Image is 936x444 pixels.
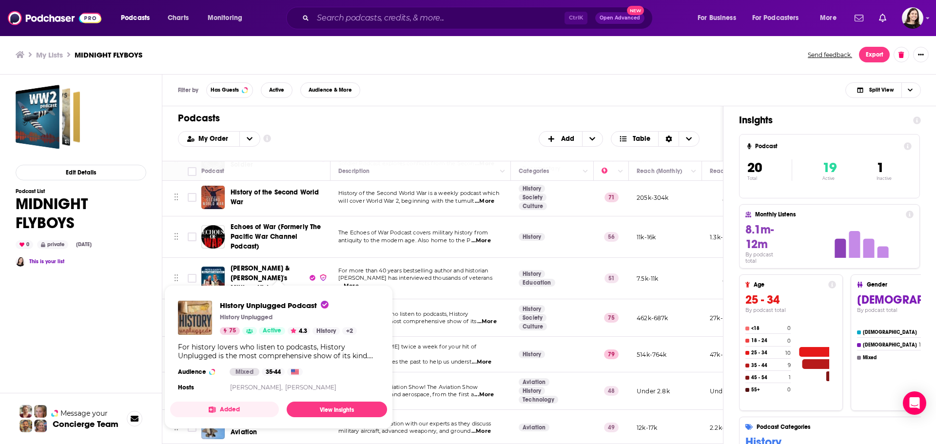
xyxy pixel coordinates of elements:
h3: Podcast List [16,188,146,194]
a: Society [519,314,546,322]
button: Column Actions [615,166,626,177]
img: Lucy Nalen [16,257,25,267]
span: military aircraft, advanced weaponry, and ground [338,427,470,434]
span: 75 [229,326,236,336]
span: will cover World War 2, beginning with the tumult [338,197,474,204]
p: 56 [604,232,619,242]
h1: Podcasts [178,112,700,124]
button: 4.3 [288,327,310,335]
a: History [519,305,545,313]
span: History Unplugged Podcast [220,301,329,310]
a: [PERSON_NAME] & [PERSON_NAME]'s Military History [231,264,327,293]
a: This is your list [29,258,64,265]
a: History [519,387,545,395]
h2: Choose List sort [178,131,260,147]
h3: My Lists [36,50,63,59]
button: Column Actions [580,166,591,177]
a: Technology [519,396,558,404]
h2: + Add [539,131,603,147]
span: 20 [747,159,762,176]
p: 47k-57k [710,350,733,359]
span: Message your [60,408,108,418]
h1: MIDNIGHT FLYBOYS [16,194,146,232]
a: Active [259,327,285,335]
span: Active [269,87,284,93]
h4: 10 [785,350,791,356]
a: Show notifications dropdown [851,10,867,26]
button: Move [173,271,179,286]
h4: Podcast Categories [757,424,936,430]
a: History [519,270,545,278]
div: Podcast [201,165,224,177]
button: Show More Button [913,47,929,62]
button: Active [261,82,292,98]
span: Join [PERSON_NAME] twice a week for your hit of American [338,343,476,358]
p: 48 [604,386,619,396]
span: Table [633,135,650,142]
span: Podcasts [121,11,150,25]
p: Under 2.8k [637,387,670,395]
span: ...More [475,197,494,205]
span: ...More [471,427,491,435]
span: Welcome to The Aviation Show! The Aviation Show [338,384,478,390]
span: 19 [822,159,837,176]
span: ...More [474,391,494,399]
img: Jules Profile [34,405,47,418]
span: For history lovers who listen to podcasts, History [338,310,468,317]
a: Culture [519,202,547,210]
p: 205k-304k [637,193,669,202]
span: History of the Second World War is a weekly podcast which [338,190,499,196]
h4: 45 - 54 [751,375,787,381]
img: Jon Profile [19,420,32,432]
h4: 55+ [751,387,785,393]
button: Has Guests [206,82,253,98]
h2: Choose View [611,131,700,147]
p: Active [822,176,837,181]
div: Mixed [230,368,259,376]
span: ...More [477,318,497,326]
p: 51 [604,273,619,283]
h4: 0 [787,325,791,331]
h4: By podcast total [745,307,836,313]
a: Education [519,279,555,287]
h4: 9 [788,362,791,368]
button: open menu [813,10,849,26]
a: History [519,185,545,193]
a: History [312,327,340,335]
span: history, as he explores the past to help us underst [338,358,471,365]
h4: Podcast [755,143,900,150]
a: Aviation [519,424,549,431]
span: History of the Second World War [231,188,319,206]
h4: By podcast total [745,251,785,264]
p: Inactive [877,176,892,181]
span: For more than 40 years bestselling author and historian [338,267,488,274]
h4: 0 [787,386,791,393]
p: Under 581 [710,387,740,395]
input: Search podcasts, credits, & more... [313,10,565,26]
button: Open AdvancedNew [595,12,644,24]
p: __ [710,193,728,202]
span: Toggle select row [188,193,196,202]
span: [PERSON_NAME] has interviewed thousands of veterans [338,274,492,281]
span: Ctrl K [565,12,587,24]
p: 2.2k-4.2k [710,424,737,432]
span: antiquity to the modern age. Also home to the P [338,237,470,244]
h2: Choose View [845,82,921,98]
div: private [37,240,68,249]
h4: 1 [789,374,791,381]
div: Sort Direction [658,132,679,146]
span: New [627,6,644,15]
h4: 0 [787,338,791,344]
a: Society [519,193,546,201]
button: open menu [746,10,813,26]
a: Culture [519,323,547,330]
span: Unplugged is the most comprehensive show of its [338,318,476,325]
img: Barbara Profile [34,420,47,432]
button: Show profile menu [902,7,923,29]
button: open menu [691,10,748,26]
a: [PERSON_NAME], [230,384,283,391]
p: 1.3k-3.3k [710,233,735,241]
h3: MIDNIGHT FLYBOYS [75,50,142,59]
h4: Hosts [178,384,194,391]
button: open menu [239,132,260,146]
